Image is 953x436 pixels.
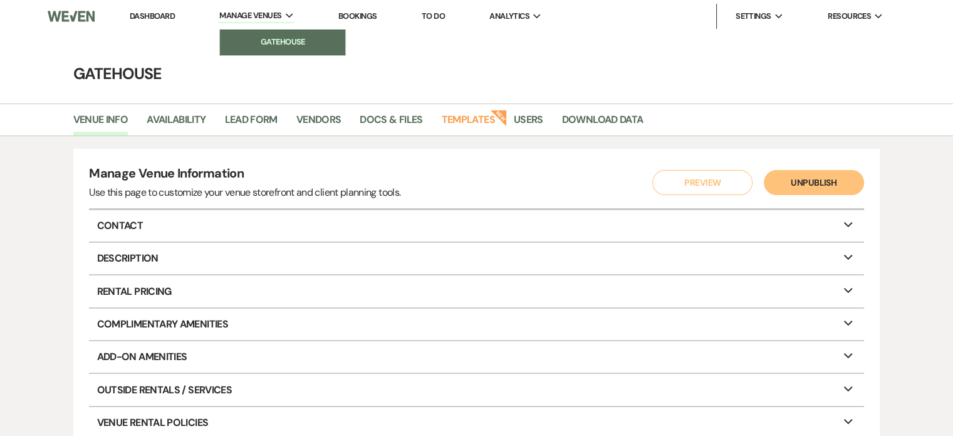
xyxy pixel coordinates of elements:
[89,341,863,373] p: Add-On Amenities
[224,112,277,136] a: Lead Form
[764,170,864,195] button: Unpublish
[489,10,529,23] span: Analytics
[220,29,345,55] a: Gatehouse
[89,164,400,185] h4: Manage Venue Information
[219,9,281,22] span: Manage Venues
[26,63,928,85] h4: Gatehouse
[89,210,863,242] p: Contact
[490,109,508,126] strong: New
[514,112,543,136] a: Users
[89,309,863,340] p: Complimentary Amenities
[48,3,95,29] img: Weven Logo
[296,112,341,136] a: Vendors
[562,112,643,136] a: Download Data
[338,11,377,21] a: Bookings
[828,10,871,23] span: Resources
[89,243,863,274] p: Description
[652,170,753,195] button: Preview
[360,112,422,136] a: Docs & Files
[442,112,495,136] a: Templates
[736,10,771,23] span: Settings
[422,11,445,21] a: To Do
[130,11,175,21] a: Dashboard
[147,112,206,136] a: Availability
[650,170,750,195] a: Preview
[73,112,128,136] a: Venue Info
[89,185,400,200] div: Use this page to customize your venue storefront and client planning tools.
[89,275,863,307] p: Rental Pricing
[226,36,339,48] li: Gatehouse
[89,374,863,405] p: Outside Rentals / Services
